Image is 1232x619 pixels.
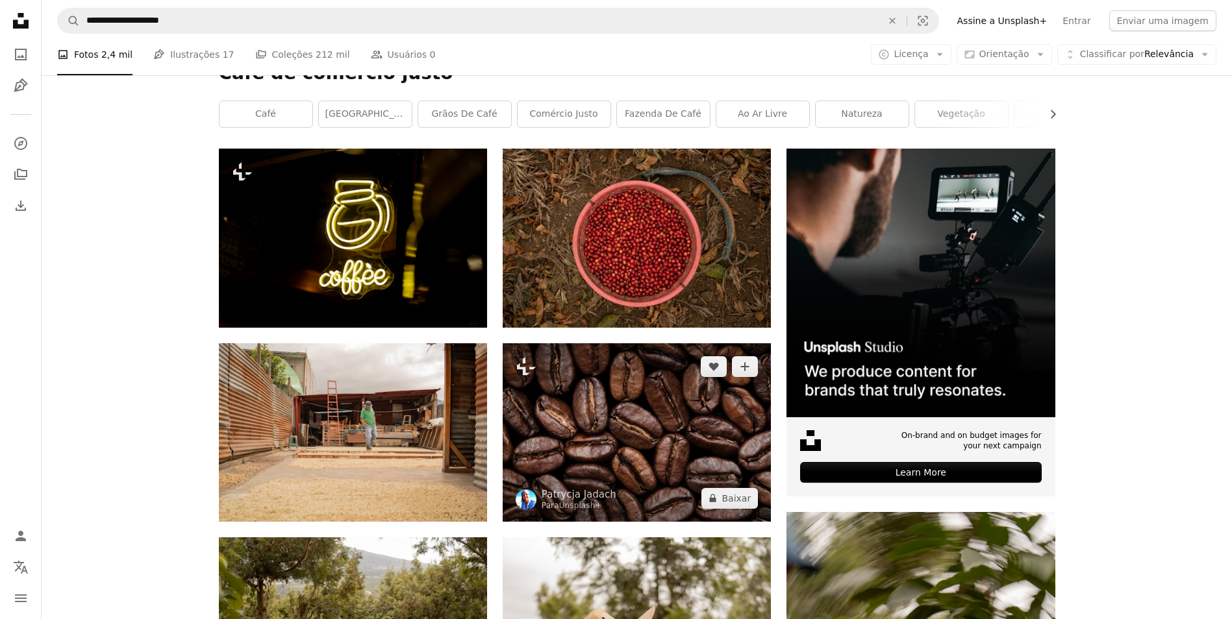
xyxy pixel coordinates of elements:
span: Orientação [979,49,1029,59]
button: Enviar uma imagem [1109,10,1216,31]
button: Licença [871,44,951,65]
a: Uma pilha de grãos de café que são marrons [503,426,771,438]
a: [GEOGRAPHIC_DATA] [319,101,412,127]
a: Início — Unsplash [8,8,34,36]
a: natureza [816,101,909,127]
a: On-brand and on budget images for your next campaignLearn More [786,149,1055,496]
button: Pesquise na Unsplash [58,8,80,33]
a: grãos de café [418,101,511,127]
a: Coleções [8,162,34,188]
a: ao ar livre [716,101,809,127]
button: Idioma [8,554,34,580]
img: file-1715652217532-464736461acbimage [786,149,1055,417]
span: Licença [894,49,928,59]
a: Histórico de downloads [8,193,34,219]
a: pessoa [1014,101,1107,127]
a: Um balde cheio de bagas vermelhas sentadas no chão [503,232,771,243]
span: 212 mil [316,47,350,62]
a: Ilustrações [8,73,34,99]
button: Curtir [701,356,727,377]
a: Um homem em pé em uma porta de um prédio [219,426,487,438]
button: Adicionar à coleção [732,356,758,377]
div: Learn More [800,462,1041,483]
span: 17 [223,47,234,62]
a: Unsplash+ [559,501,602,510]
button: Menu [8,585,34,611]
a: Patrycja Jadach [542,488,616,501]
button: Baixar [701,488,758,509]
div: Para [542,501,616,511]
img: Um homem em pé em uma porta de um prédio [219,343,487,522]
button: Pesquisa visual [907,8,938,33]
span: 0 [430,47,436,62]
img: file-1631678316303-ed18b8b5cb9cimage [800,430,821,451]
a: café [220,101,312,127]
a: Coleções 212 mil [255,34,350,75]
img: Ir para o perfil de Patrycja Jadach [516,489,536,510]
a: um sinal de néon que diz café sobre ele [219,232,487,243]
a: fazenda de café [617,101,710,127]
span: Classificar por [1080,49,1144,59]
img: um sinal de néon que diz café sobre ele [219,149,487,327]
button: rolar lista para a direita [1041,101,1055,127]
button: Limpar [878,8,907,33]
a: vegetação [915,101,1008,127]
a: Entrar / Cadastrar-se [8,523,34,549]
a: Entrar [1055,10,1098,31]
a: Usuários 0 [371,34,436,75]
button: Orientação [957,44,1052,65]
img: Um balde cheio de bagas vermelhas sentadas no chão [503,149,771,327]
a: Ilustrações 17 [153,34,234,75]
a: comércio justo [518,101,610,127]
a: Explorar [8,130,34,156]
form: Pesquise conteúdo visual em todo o site [57,8,939,34]
button: Classificar porRelevância [1057,44,1216,65]
img: Uma pilha de grãos de café que são marrons [503,343,771,522]
a: Fotos [8,42,34,67]
span: Relevância [1080,48,1194,61]
a: Assine a Unsplash+ [949,10,1055,31]
span: On-brand and on budget images for your next campaign [894,430,1041,452]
